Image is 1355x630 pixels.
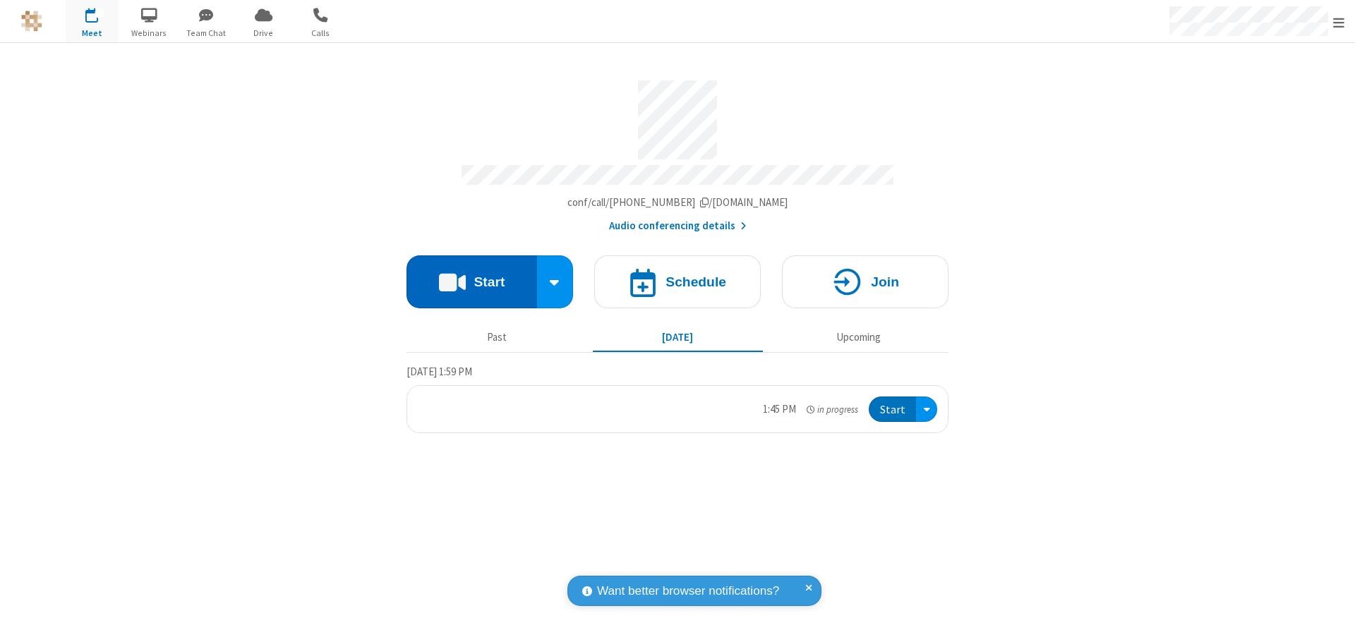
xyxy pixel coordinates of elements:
[474,275,505,289] h4: Start
[597,582,779,600] span: Want better browser notifications?
[180,27,233,40] span: Team Chat
[406,255,537,308] button: Start
[594,255,761,308] button: Schedule
[406,363,948,434] section: Today's Meetings
[609,218,747,234] button: Audio conferencing details
[666,275,726,289] h4: Schedule
[294,27,347,40] span: Calls
[95,8,104,18] div: 1
[537,255,574,308] div: Start conference options
[782,255,948,308] button: Join
[567,195,788,209] span: Copy my meeting room link
[807,403,858,416] em: in progress
[21,11,42,32] img: QA Selenium DO NOT DELETE OR CHANGE
[123,27,176,40] span: Webinars
[406,365,472,378] span: [DATE] 1:59 PM
[871,275,899,289] h4: Join
[237,27,290,40] span: Drive
[593,324,763,351] button: [DATE]
[773,324,944,351] button: Upcoming
[916,396,937,423] div: Open menu
[406,70,948,234] section: Account details
[869,396,916,423] button: Start
[66,27,119,40] span: Meet
[567,195,788,211] button: Copy my meeting room linkCopy my meeting room link
[1320,593,1344,620] iframe: Chat
[763,401,796,418] div: 1:45 PM
[412,324,582,351] button: Past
